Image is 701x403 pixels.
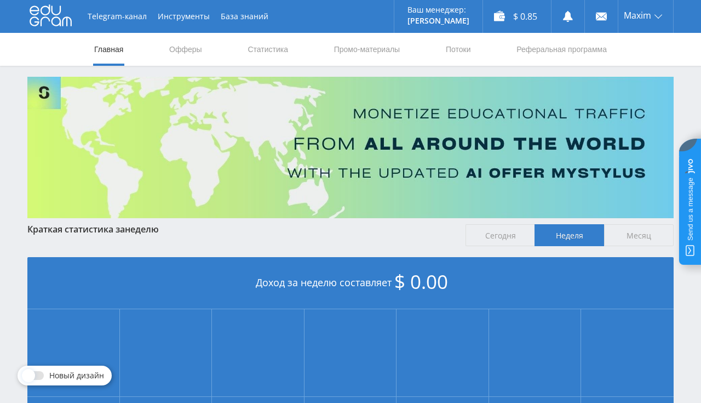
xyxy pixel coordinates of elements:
[168,33,203,66] a: Офферы
[624,11,651,20] span: Maxim
[333,33,401,66] a: Промо-материалы
[466,224,535,246] span: Сегодня
[604,224,674,246] span: Месяц
[407,5,469,14] p: Ваш менеджер:
[27,257,674,309] div: Доход за неделю составляет
[93,33,124,66] a: Главная
[515,33,608,66] a: Реферальная программа
[49,371,104,380] span: Новый дизайн
[394,269,448,294] span: $ 0.00
[246,33,289,66] a: Статистика
[407,16,469,25] p: [PERSON_NAME]
[125,223,159,235] span: неделю
[27,77,674,218] img: Banner
[445,33,472,66] a: Потоки
[27,224,455,234] div: Краткая статистика за
[535,224,604,246] span: Неделя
